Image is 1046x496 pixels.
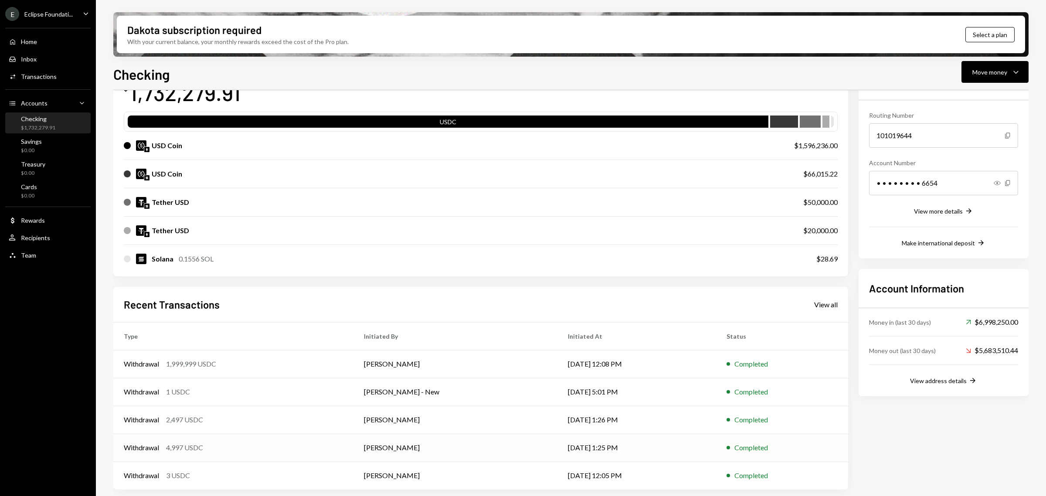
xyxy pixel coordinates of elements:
[902,239,975,247] div: Make international deposit
[966,317,1018,327] div: $6,998,250.00
[144,204,149,209] img: solana-mainnet
[136,140,146,151] img: USDC
[5,95,91,111] a: Accounts
[152,254,173,264] div: Solana
[803,169,838,179] div: $66,015.22
[965,27,1015,42] button: Select a plan
[353,406,557,434] td: [PERSON_NAME]
[910,376,977,386] button: View address details
[5,7,19,21] div: E
[5,51,91,67] a: Inbox
[113,322,353,350] th: Type
[21,160,45,168] div: Treasury
[803,197,838,207] div: $50,000.00
[166,359,216,369] div: 1,999,999 USDC
[961,61,1029,83] button: Move money
[124,297,220,312] h2: Recent Transactions
[136,225,146,236] img: USDT
[166,470,190,481] div: 3 USDC
[902,238,985,248] button: Make international deposit
[5,112,91,133] a: Checking$1,732,279.91
[179,254,214,264] div: 0.1556 SOL
[734,414,768,425] div: Completed
[21,115,55,122] div: Checking
[734,359,768,369] div: Completed
[5,180,91,201] a: Cards$0.00
[21,234,50,241] div: Recipients
[816,254,838,264] div: $28.69
[152,169,182,179] div: USD Coin
[129,79,241,106] div: 1,732,279.91
[144,147,149,152] img: ethereum-mainnet
[166,414,203,425] div: 2,497 USDC
[21,38,37,45] div: Home
[734,387,768,397] div: Completed
[814,299,838,309] a: View all
[124,414,159,425] div: Withdrawal
[5,230,91,245] a: Recipients
[5,135,91,156] a: Savings$0.00
[21,99,48,107] div: Accounts
[5,158,91,179] a: Treasury$0.00
[21,138,42,145] div: Savings
[557,350,716,378] td: [DATE] 12:08 PM
[353,350,557,378] td: [PERSON_NAME]
[128,117,768,129] div: USDC
[144,175,149,180] img: solana-mainnet
[557,434,716,462] td: [DATE] 1:25 PM
[24,10,73,18] div: Eclipse Foundati...
[869,346,936,355] div: Money out (last 30 days)
[5,68,91,84] a: Transactions
[113,65,170,83] h1: Checking
[21,55,37,63] div: Inbox
[124,470,159,481] div: Withdrawal
[166,442,203,453] div: 4,997 USDC
[5,34,91,49] a: Home
[152,225,189,236] div: Tether USD
[136,197,146,207] img: USDT
[21,192,37,200] div: $0.00
[869,281,1018,296] h2: Account Information
[814,300,838,309] div: View all
[869,158,1018,167] div: Account Number
[869,111,1018,120] div: Routing Number
[972,68,1007,77] div: Move money
[794,140,838,151] div: $1,596,236.00
[166,387,190,397] div: 1 USDC
[557,462,716,489] td: [DATE] 12:05 PM
[21,183,37,190] div: Cards
[21,147,42,154] div: $0.00
[144,232,149,237] img: ethereum-mainnet
[21,73,57,80] div: Transactions
[869,171,1018,195] div: • • • • • • • • 6654
[21,251,36,259] div: Team
[124,359,159,369] div: Withdrawal
[803,225,838,236] div: $20,000.00
[914,207,963,215] div: View more details
[21,124,55,132] div: $1,732,279.91
[353,434,557,462] td: [PERSON_NAME]
[914,207,973,216] button: View more details
[869,318,931,327] div: Money in (last 30 days)
[124,442,159,453] div: Withdrawal
[127,23,261,37] div: Dakota subscription required
[734,470,768,481] div: Completed
[353,378,557,406] td: [PERSON_NAME] - New
[21,170,45,177] div: $0.00
[869,123,1018,148] div: 101019644
[353,462,557,489] td: [PERSON_NAME]
[557,406,716,434] td: [DATE] 1:26 PM
[5,212,91,228] a: Rewards
[21,217,45,224] div: Rewards
[734,442,768,453] div: Completed
[5,247,91,263] a: Team
[353,322,557,350] th: Initiated By
[136,169,146,179] img: USDC
[557,378,716,406] td: [DATE] 5:01 PM
[152,140,182,151] div: USD Coin
[124,387,159,397] div: Withdrawal
[966,345,1018,356] div: $5,683,510.44
[152,197,189,207] div: Tether USD
[557,322,716,350] th: Initiated At
[716,322,848,350] th: Status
